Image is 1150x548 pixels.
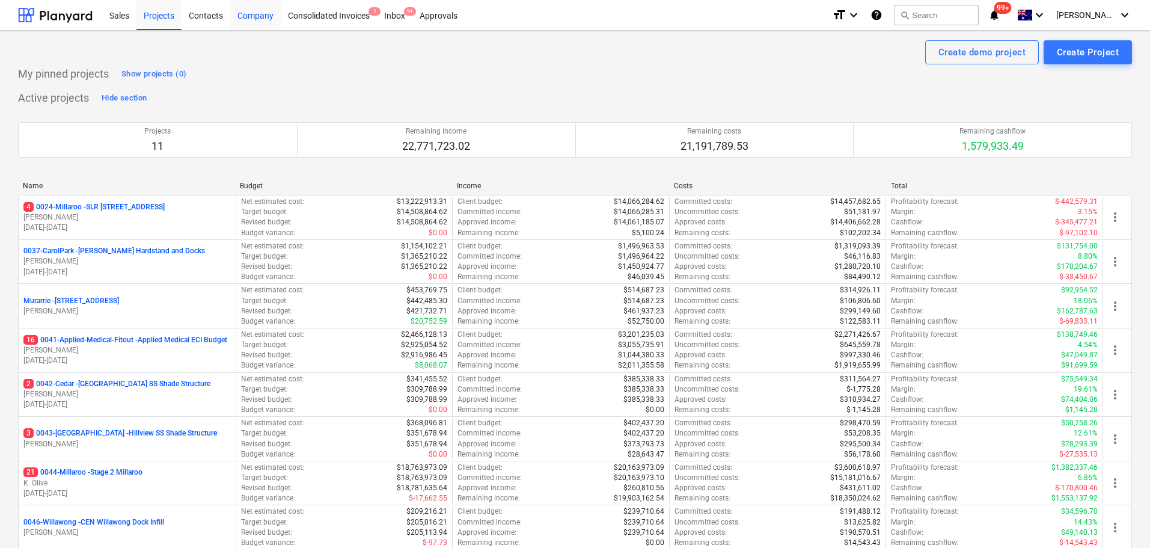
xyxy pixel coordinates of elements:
[241,374,304,384] p: Net estimated cost :
[623,483,664,493] p: $260,810.56
[23,246,231,277] div: 0037-CarolPark -[PERSON_NAME] Hardstand and Docks[PERSON_NAME][DATE]-[DATE]
[457,483,516,493] p: Approved income :
[241,360,295,371] p: Budget variance :
[406,374,447,384] p: $341,455.52
[23,488,231,499] p: [DATE] - [DATE]
[241,262,292,272] p: Revised budget :
[457,449,520,460] p: Remaining income :
[241,207,288,217] p: Target budget :
[1074,384,1098,395] p: 19.61%
[240,182,447,190] div: Budget
[457,197,503,207] p: Client budget :
[429,449,447,460] p: $0.00
[674,207,740,217] p: Uncommitted costs :
[844,449,881,460] p: $56,178.60
[840,350,881,360] p: $997,330.46
[891,182,1098,190] div: Total
[674,374,732,384] p: Committed costs :
[241,306,292,316] p: Revised budget :
[241,272,295,282] p: Budget variance :
[241,405,295,415] p: Budget variance :
[891,251,916,262] p: Margin :
[241,350,292,360] p: Revised budget :
[674,296,740,306] p: Uncommitted costs :
[369,7,381,16] span: 1
[891,384,916,395] p: Margin :
[891,405,959,415] p: Remaining cashflow :
[1108,210,1122,224] span: more_vert
[891,395,923,405] p: Cashflow :
[674,449,730,460] p: Remaining costs :
[23,517,231,538] div: 0046-Willawong -CEN Willawong Dock Infill[PERSON_NAME]
[406,439,447,449] p: $351,678.94
[1055,483,1098,493] p: $-170,800.46
[623,428,664,439] p: $402,437.20
[674,316,730,327] p: Remaining costs :
[1061,439,1098,449] p: $78,293.39
[402,126,470,137] p: Remaining income
[144,126,171,137] p: Projects
[623,285,664,295] p: $514,687.23
[1057,306,1098,316] p: $162,787.63
[891,330,959,340] p: Profitability forecast :
[623,296,664,306] p: $514,687.23
[891,262,923,272] p: Cashflow :
[23,202,34,212] span: 4
[832,8,846,22] i: format_size
[1057,330,1098,340] p: $138,749.46
[830,197,881,207] p: $14,457,682.65
[891,439,923,449] p: Cashflow :
[457,428,522,439] p: Committed income :
[1059,272,1098,282] p: $-38,450.67
[457,316,520,327] p: Remaining income :
[1108,254,1122,269] span: more_vert
[623,374,664,384] p: $385,338.33
[1055,217,1098,227] p: $-345,477.21
[614,197,664,207] p: $14,066,284.62
[1051,463,1098,473] p: $1,382,337.46
[23,379,210,389] p: 0042-Cedar - [GEOGRAPHIC_DATA] SS Shade Structure
[1078,340,1098,350] p: 4.54%
[457,350,516,360] p: Approved income :
[241,384,288,395] p: Target budget :
[900,10,910,20] span: search
[18,91,89,105] p: Active projects
[23,428,217,439] p: 0043-[GEOGRAPHIC_DATA] - Hillview SS Shade Structure
[844,272,881,282] p: $84,490.12
[614,463,664,473] p: $20,163,973.09
[457,405,520,415] p: Remaining income :
[429,405,447,415] p: $0.00
[241,483,292,493] p: Revised budget :
[834,262,881,272] p: $1,280,720.10
[891,217,923,227] p: Cashflow :
[830,473,881,483] p: $15,181,016.67
[241,473,288,483] p: Target budget :
[23,379,34,389] span: 2
[891,241,959,251] p: Profitability forecast :
[241,340,288,350] p: Target budget :
[406,285,447,295] p: $453,769.75
[674,340,740,350] p: Uncommitted costs :
[23,428,34,438] span: 3
[840,439,881,449] p: $295,500.34
[457,285,503,295] p: Client budget :
[632,228,664,238] p: $5,100.24
[457,182,664,190] div: Income
[1057,262,1098,272] p: $170,204.67
[674,217,727,227] p: Approved costs :
[830,217,881,227] p: $14,406,662.28
[406,384,447,395] p: $309,788.99
[1074,296,1098,306] p: 18.06%
[23,517,164,528] p: 0046-Willawong - CEN Willawong Dock Infill
[23,467,142,478] p: 0044-Millaroo - Stage 2 Millaroo
[241,439,292,449] p: Revised budget :
[457,384,522,395] p: Committed income :
[429,228,447,238] p: $0.00
[840,395,881,405] p: $310,934.27
[241,228,295,238] p: Budget variance :
[618,340,664,350] p: $3,055,735.91
[457,395,516,405] p: Approved income :
[674,228,730,238] p: Remaining costs :
[401,330,447,340] p: $2,466,128.13
[1108,387,1122,402] span: more_vert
